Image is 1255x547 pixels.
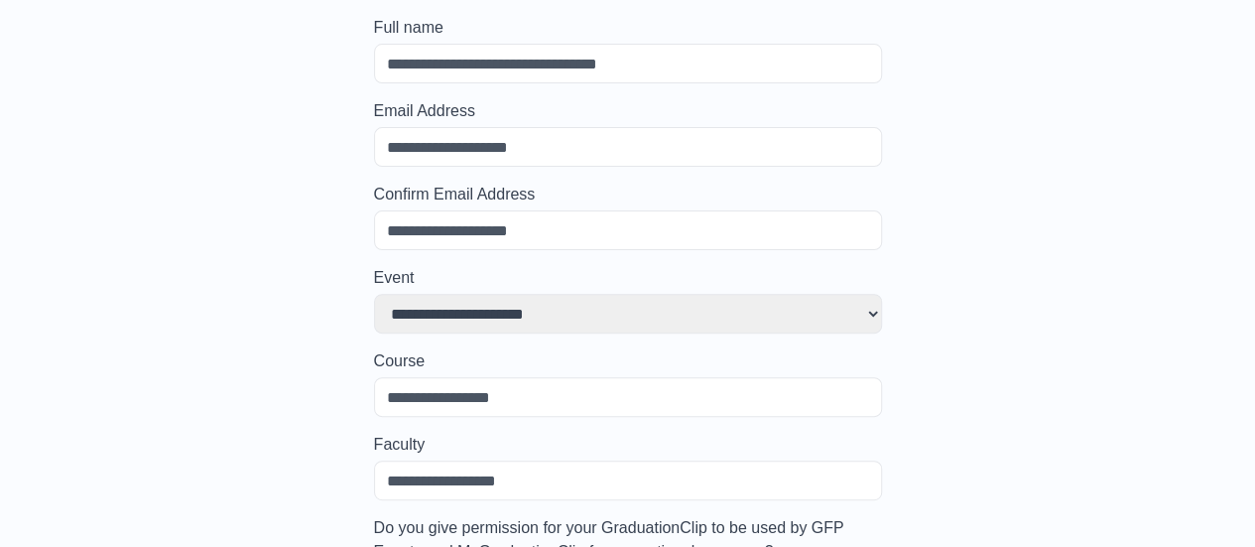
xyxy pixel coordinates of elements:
label: Confirm Email Address [374,183,882,206]
label: Email Address [374,99,882,123]
label: Full name [374,16,882,40]
label: Faculty [374,433,882,457]
label: Course [374,349,882,373]
label: Event [374,266,882,290]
